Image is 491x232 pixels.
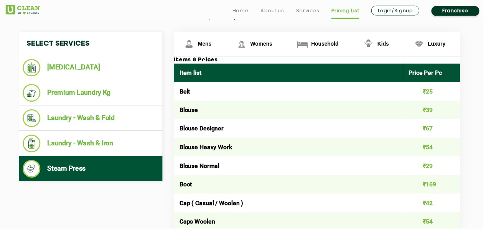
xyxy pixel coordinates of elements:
span: Household [316,41,344,47]
a: Franchise [438,6,487,16]
img: Laundry - Wash & Fold [23,111,41,129]
td: Blouse Heavy Work [176,140,409,159]
span: Womens [254,41,277,47]
td: ₹54 [409,140,468,159]
td: ₹42 [409,196,468,215]
span: Kids [383,41,395,47]
img: Household [300,38,314,51]
a: About us [265,6,288,15]
h4: Select Services [19,32,165,56]
td: Cap ( Casual / Woolen ) [176,196,409,215]
td: ₹67 [409,121,468,140]
img: Mens [185,38,199,51]
a: Home [236,6,252,15]
li: Premium Laundry Kg [23,85,161,103]
span: Luxury [435,41,453,47]
img: Kids [367,38,381,51]
li: [MEDICAL_DATA] [23,60,161,77]
td: ₹25 [409,83,468,102]
td: ₹169 [409,178,468,196]
li: Steam Press [23,162,161,180]
li: Laundry - Wash & Iron [23,137,161,155]
td: Blouse Normal [176,159,409,178]
li: Laundry - Wash & Fold [23,111,161,129]
th: Price Per Pc [409,64,468,83]
img: Premium Laundry Kg [23,85,41,103]
td: ₹29 [409,159,468,178]
td: Boot [176,178,409,196]
a: Services [301,6,324,15]
img: Steam Press [23,162,41,180]
td: Belt [176,83,409,102]
td: ₹39 [409,102,468,121]
td: Blouse Designer [176,121,409,140]
img: Laundry - Wash & Iron [23,137,41,155]
img: Dry Cleaning [23,60,41,77]
a: Pricing List [336,6,365,15]
th: Item list [176,64,409,83]
a: Login/Signup [377,6,426,16]
img: Luxury [419,38,432,51]
td: Blouse [176,102,409,121]
img: UClean Laundry and Dry Cleaning [6,5,40,15]
img: Womens [239,38,252,51]
span: Mens [201,41,215,47]
h3: Items & Prices [176,58,467,64]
